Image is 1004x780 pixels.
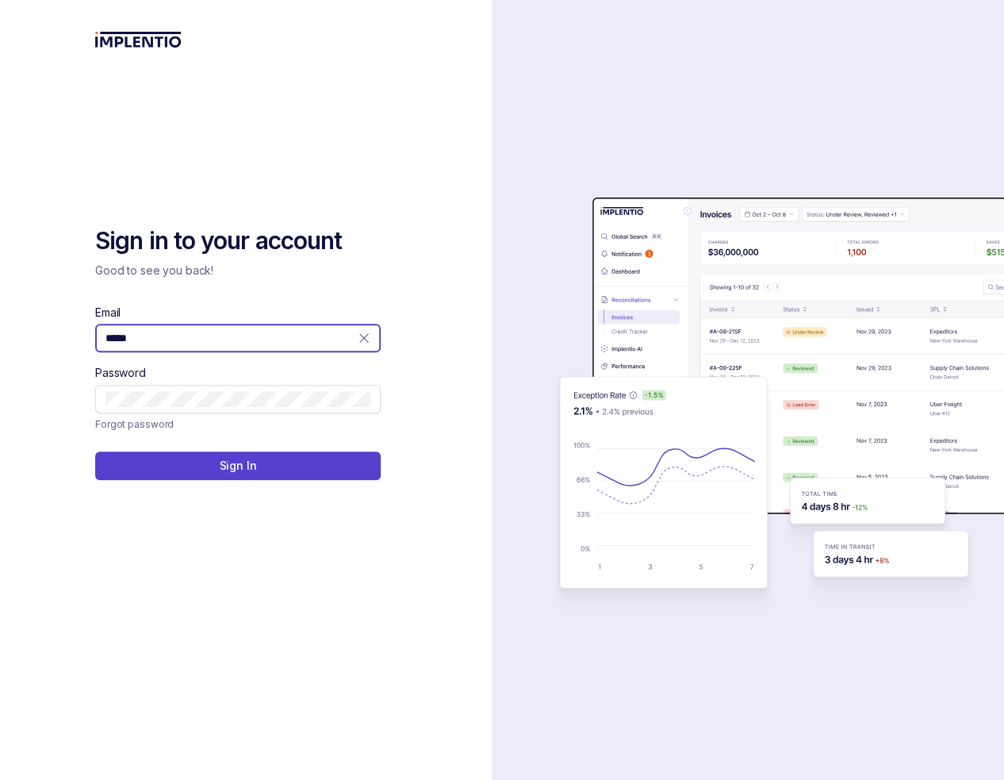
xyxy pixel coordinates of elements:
p: Forgot password [95,417,174,432]
p: Sign In [219,458,256,474]
label: Password [95,365,146,381]
button: Sign In [95,451,381,480]
p: Good to see you back! [95,263,381,279]
a: Link Forgot password [95,417,174,432]
img: logo [95,32,182,48]
label: Email [95,305,121,321]
h2: Sign in to your account [95,225,381,257]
